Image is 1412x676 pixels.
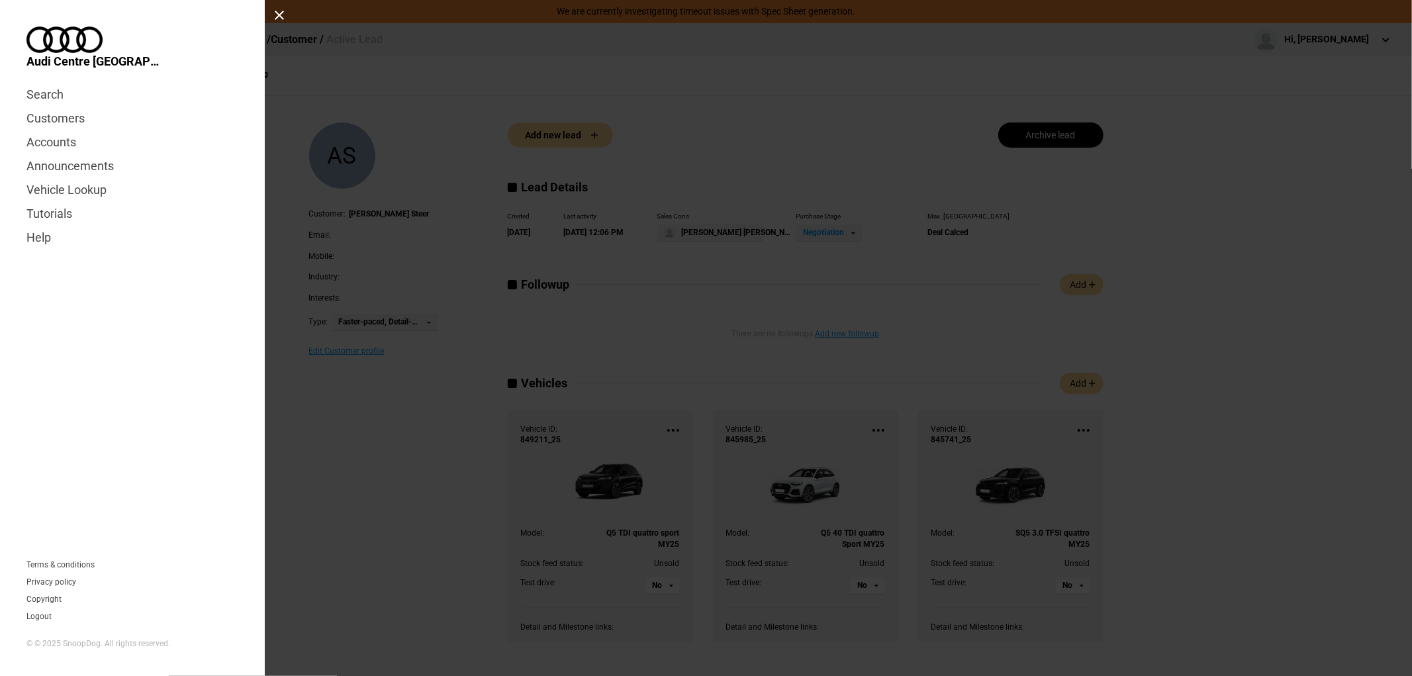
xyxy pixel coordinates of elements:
a: Search [26,83,238,107]
a: Customers [26,107,238,130]
a: Help [26,226,238,250]
a: Accounts [26,130,238,154]
a: Vehicle Lookup [26,178,238,202]
span: Audi Centre [GEOGRAPHIC_DATA] [26,53,159,70]
a: Copyright [26,595,62,603]
a: Tutorials [26,202,238,226]
a: Announcements [26,154,238,178]
img: audi.png [26,26,103,53]
button: Logout [26,612,52,620]
a: Privacy policy [26,578,76,586]
div: © © 2025 SnoopDog. All rights reserved. [26,638,238,650]
a: Terms & conditions [26,561,95,569]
